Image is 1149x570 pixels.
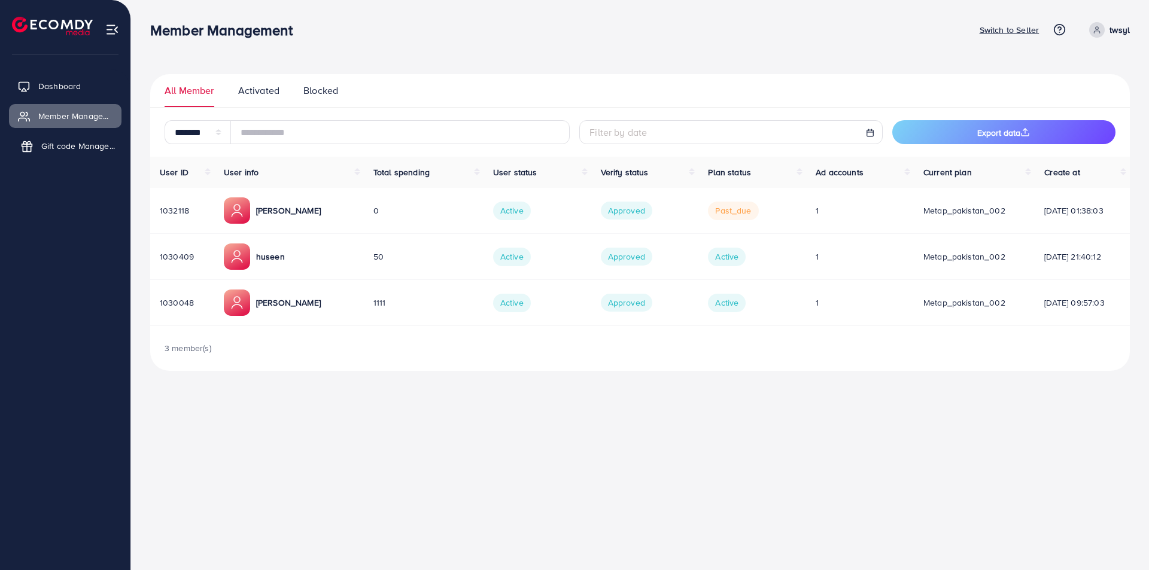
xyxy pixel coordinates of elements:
a: Member Management [9,104,121,128]
span: All Member [165,84,214,97]
span: 0 [373,205,379,217]
span: 1030048 [160,297,194,309]
span: 1 [816,205,819,217]
span: Active [493,294,531,312]
span: Active [493,248,531,266]
span: Active [493,202,531,220]
span: metap_pakistan_002 [923,297,1005,309]
span: metap_pakistan_002 [923,251,1005,263]
span: Approved [601,294,652,312]
span: Total spending [373,166,430,178]
img: ic-member-manager.00abd3e0.svg [224,243,250,270]
a: Gift code Management [9,134,121,158]
span: 50 [373,251,384,263]
span: User ID [160,166,189,178]
span: Ad accounts [816,166,864,178]
span: Approved [601,202,652,220]
span: Create at [1044,166,1080,178]
p: [PERSON_NAME] [256,295,321,310]
span: 1032118 [160,205,189,217]
span: Gift code Management [41,140,115,152]
span: 1 [816,251,819,263]
p: Switch to Seller [980,23,1039,37]
img: ic-member-manager.00abd3e0.svg [224,289,250,316]
iframe: Chat [1098,516,1140,561]
span: Member Management [38,110,113,122]
button: Export data [892,120,1115,144]
p: twsyl [1110,23,1130,37]
a: Dashboard [9,74,121,98]
span: Dashboard [38,80,81,92]
span: Activated [238,84,279,97]
img: menu [105,23,119,36]
span: User status [493,166,537,178]
span: 1111 [373,297,386,309]
span: Blocked [303,84,338,97]
a: twsyl [1084,22,1130,38]
h3: Member Management [150,22,302,39]
span: Filter by date [589,126,647,139]
span: 1030409 [160,251,194,263]
span: Active [708,294,746,312]
span: Plan status [708,166,751,178]
span: metap_pakistan_002 [923,205,1005,217]
span: Current plan [923,166,972,178]
span: Active [708,248,746,266]
span: User info [224,166,259,178]
div: [DATE] 21:40:12 [1044,251,1120,263]
p: huseen [256,249,285,264]
img: ic-member-manager.00abd3e0.svg [224,197,250,224]
img: logo [12,17,93,35]
span: Approved [601,248,652,266]
span: past_due [708,202,758,220]
span: Verify status [601,166,649,178]
span: 3 member(s) [165,342,211,354]
span: Export data [977,127,1030,139]
span: 1 [816,297,819,309]
div: [DATE] 09:57:03 [1044,297,1120,309]
p: [PERSON_NAME] [256,203,321,218]
div: [DATE] 01:38:03 [1044,205,1120,217]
